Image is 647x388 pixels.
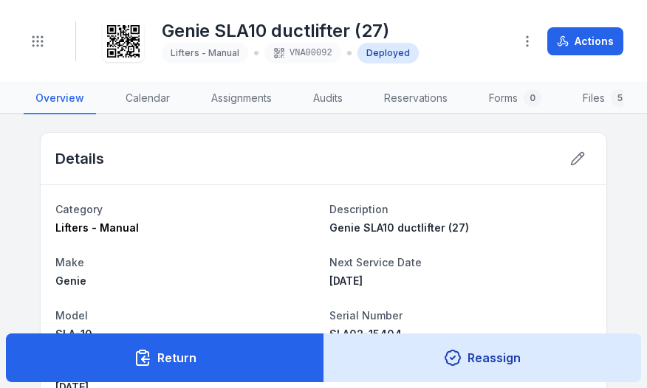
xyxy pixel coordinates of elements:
[477,83,553,114] a: Forms0
[611,89,629,107] div: 5
[329,309,403,322] span: Serial Number
[329,274,363,287] time: 10/08/2024, 12:00:00 am
[357,43,419,63] div: Deployed
[24,83,96,114] a: Overview
[55,221,139,234] span: Lifters - Manual
[524,89,541,107] div: 0
[24,27,52,55] button: Toggle navigation
[171,47,239,58] span: Lifters - Manual
[55,256,84,269] span: Make
[329,221,469,234] span: Genie SLA10 ductlifter (27)
[264,43,341,63] div: VNA00092
[199,83,284,114] a: Assignments
[55,148,104,169] h2: Details
[323,333,642,382] button: Reassign
[372,83,459,114] a: Reservations
[55,274,86,287] span: Genie
[547,27,623,55] button: Actions
[6,333,324,382] button: Return
[571,83,640,114] a: Files5
[329,203,388,215] span: Description
[55,309,88,322] span: Model
[55,203,103,215] span: Category
[55,328,92,340] span: SLA-10
[329,274,363,287] span: [DATE]
[114,83,182,114] a: Calendar
[329,256,422,269] span: Next Service Date
[301,83,355,114] a: Audits
[162,19,419,43] h1: Genie SLA10 ductlifter (27)
[329,328,402,340] span: SLA02-15404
